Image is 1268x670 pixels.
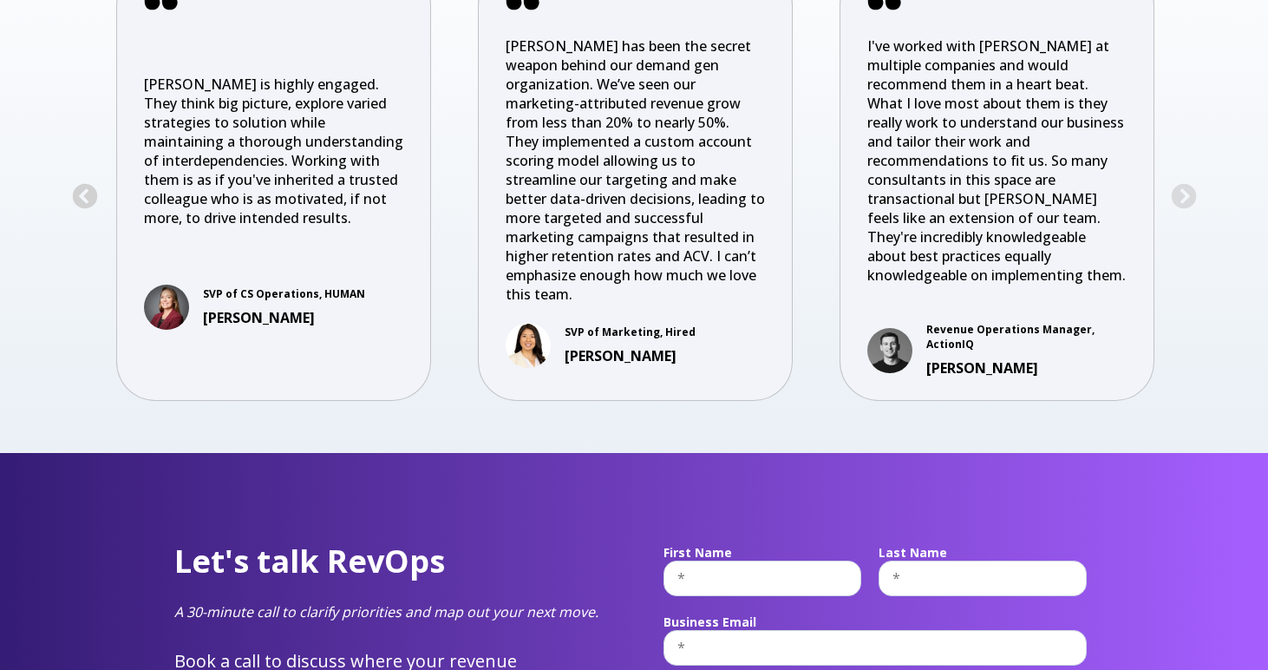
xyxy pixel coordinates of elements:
[174,602,598,621] em: A 30-minute call to clarify priorities and map out your next move.
[1170,183,1198,211] button: Next
[867,328,912,373] img: Eli Kaufman
[565,346,696,365] h3: [PERSON_NAME]
[506,36,765,304] p: [PERSON_NAME] has been the secret weapon behind our demand gen organization. We’ve seen our marke...
[71,183,99,211] button: Previous
[663,544,879,562] legend: First Name
[565,325,696,340] p: SVP of Marketing, Hired
[926,358,1127,378] h3: [PERSON_NAME]
[867,36,1127,304] p: I've worked with [PERSON_NAME] at multiple companies and would recommend them in a heart beat. Wh...
[144,75,403,227] span: [PERSON_NAME] is highly engaged. They think big picture, explore varied strategies to solution wh...
[203,287,365,302] p: SVP of CS Operations, HUMAN
[174,540,445,582] span: Let's talk RevOps
[203,308,365,327] h3: [PERSON_NAME]
[506,323,551,368] img: 1654100666250
[926,323,1127,351] p: Revenue Operations Manager, ActionIQ
[663,614,1094,631] legend: Business Email
[879,544,1094,562] legend: Last Name
[144,285,189,330] img: 1642177567477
